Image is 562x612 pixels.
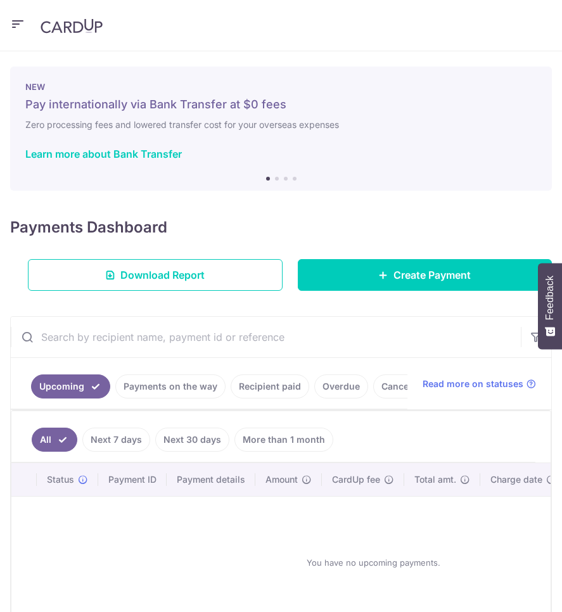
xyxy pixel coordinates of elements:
a: Payments on the way [115,374,226,398]
a: More than 1 month [234,428,333,452]
a: Recipient paid [231,374,309,398]
span: Charge date [490,473,542,486]
a: Next 7 days [82,428,150,452]
th: Payment details [167,463,255,496]
a: Download Report [28,259,283,291]
span: Status [47,473,74,486]
a: Read more on statuses [423,378,536,390]
a: Cancelled [373,374,433,398]
p: NEW [25,82,537,92]
span: Create Payment [393,267,471,283]
a: Next 30 days [155,428,229,452]
span: Feedback [544,276,556,320]
h4: Payments Dashboard [10,216,167,239]
span: Amount [265,473,298,486]
a: All [32,428,77,452]
a: Overdue [314,374,368,398]
a: Learn more about Bank Transfer [25,148,182,160]
a: Upcoming [31,374,110,398]
button: Feedback - Show survey [538,263,562,349]
h6: Zero processing fees and lowered transfer cost for your overseas expenses [25,117,537,132]
h5: Pay internationally via Bank Transfer at $0 fees [25,97,537,112]
span: Total amt. [414,473,456,486]
img: CardUp [41,18,103,34]
input: Search by recipient name, payment id or reference [11,317,521,357]
th: Payment ID [98,463,167,496]
span: Download Report [120,267,205,283]
a: Create Payment [298,259,552,291]
span: CardUp fee [332,473,380,486]
span: Read more on statuses [423,378,523,390]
